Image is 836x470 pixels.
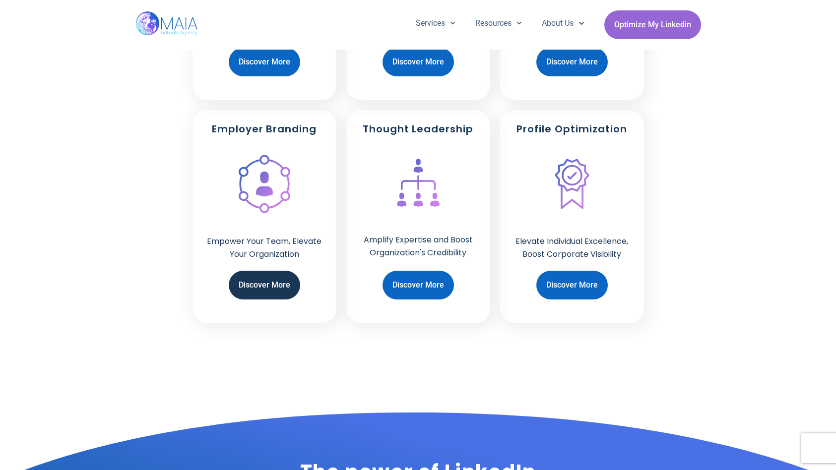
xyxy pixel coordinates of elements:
a: Discover More [229,271,300,299]
p: Amplify Expertise and Boost Organization's Credibility [354,234,482,259]
span: Discover More [239,53,290,71]
a: Discover More [536,48,608,76]
h2: Thought Leadership [363,122,474,136]
a: Discover More [536,271,608,299]
h2: Profile Optimization [516,122,627,136]
a: Optimize My Linkedin [604,10,701,39]
span: Discover More [392,53,444,71]
span: Discover More [392,276,444,294]
span: Discover More [546,53,598,71]
span: Discover More [546,276,598,294]
a: About Us [532,10,594,36]
p: Elevate Individual Excellence, Boost Corporate Visibility [508,235,636,261]
a: Discover More [383,271,454,299]
a: Discover More [383,48,454,76]
span: Optimize My Linkedin [614,15,691,34]
nav: Menu [406,10,594,36]
a: Resources [465,10,532,36]
p: Empower Your Team, Elevate Your Organization [200,235,328,261]
a: Discover More [229,48,300,76]
h2: Employer Branding [212,122,317,136]
a: Services [406,10,465,36]
span: Discover More [239,276,290,294]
